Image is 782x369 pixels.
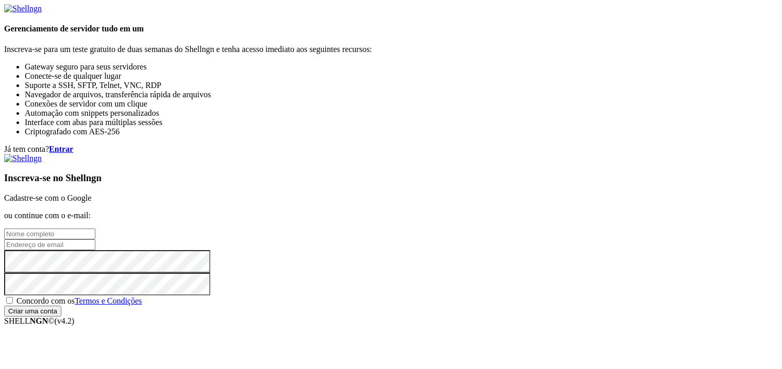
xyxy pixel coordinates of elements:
font: SHELL [4,317,30,325]
a: Termos e Condições [75,296,142,305]
font: Automação com snippets personalizados [25,109,159,117]
font: ou continue com o e-mail: [4,211,91,220]
font: Já tem conta? [4,145,49,153]
font: Conecte-se de qualquer lugar [25,72,121,80]
font: Interface com abas para múltiplas sessões [25,118,162,127]
font: Cadastre-se com o Google [4,194,91,202]
input: Endereço de email [4,239,95,250]
font: NGN [30,317,48,325]
font: ) [72,317,74,325]
font: Conexões de servidor com um clique [25,99,147,108]
font: Suporte a SSH, SFTP, Telnet, VNC, RDP [25,81,161,90]
font: Criptografado com AES-256 [25,127,120,136]
font: Inscreva-se para um teste gratuito de duas semanas do Shellngn e tenha acesso imediato aos seguin... [4,45,372,54]
font: Inscreva-se no Shellngn [4,172,102,183]
a: Entrar [49,145,73,153]
font: Concordo com os [16,296,75,305]
font: © [48,317,54,325]
span: 4.2.0 [55,317,75,325]
img: Shellngn [4,4,42,13]
font: (v [55,317,61,325]
font: 4.2 [61,317,72,325]
font: Navegador de arquivos, transferência rápida de arquivos [25,90,211,99]
font: Gerenciamento de servidor tudo em um [4,24,144,33]
input: Criar uma conta [4,306,61,317]
font: Gateway seguro para seus servidores [25,62,146,71]
img: Shellngn [4,154,42,163]
input: Concordo com osTermos e Condições [6,297,13,304]
input: Nome completo [4,229,95,239]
